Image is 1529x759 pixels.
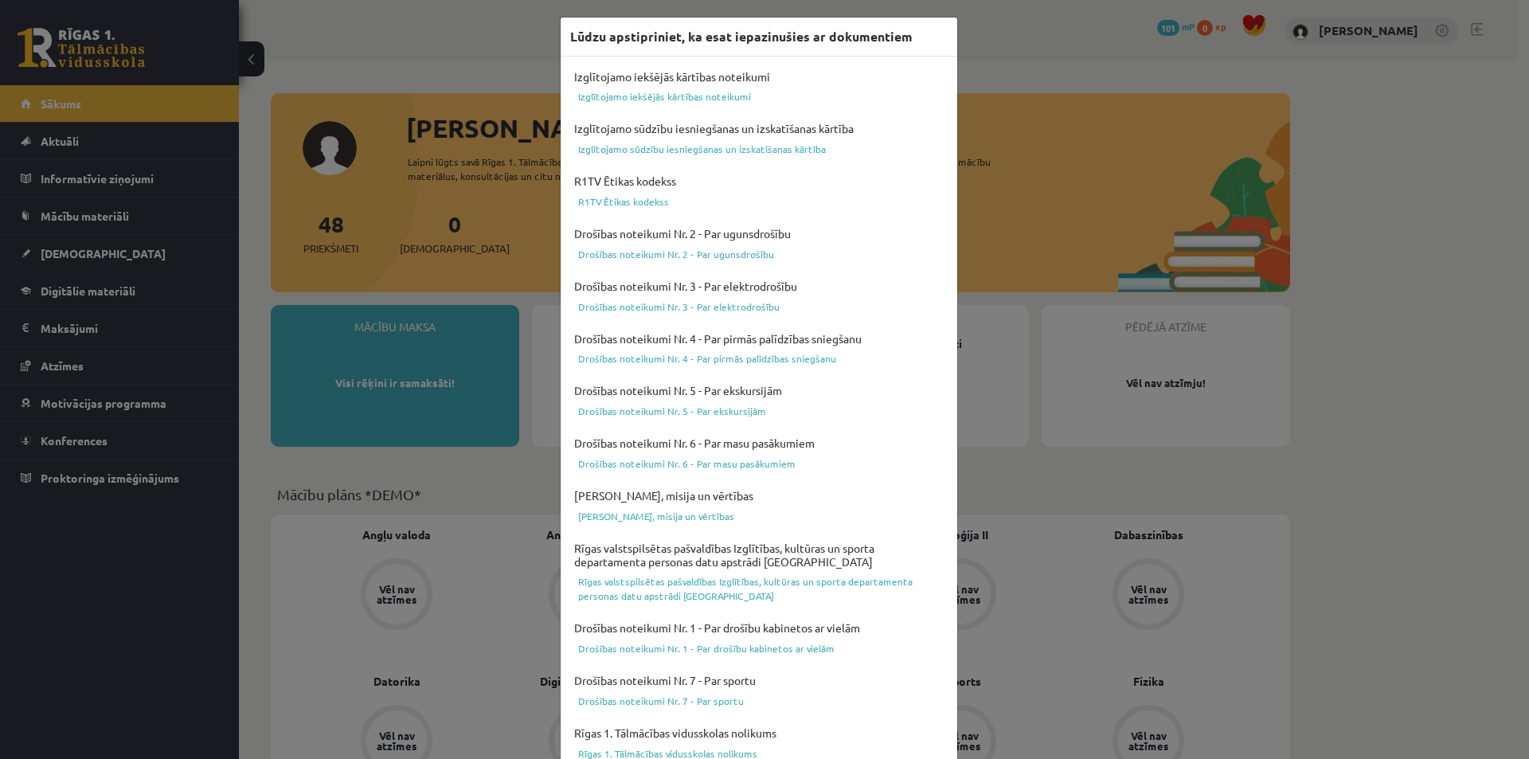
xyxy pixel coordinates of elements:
[570,617,948,639] h4: Drošības noteikumi Nr. 1 - Par drošību kabinetos ar vielām
[570,691,948,710] a: Drošības noteikumi Nr. 7 - Par sportu
[570,670,948,691] h4: Drošības noteikumi Nr. 7 - Par sportu
[570,432,948,454] h4: Drošības noteikumi Nr. 6 - Par masu pasākumiem
[570,27,913,46] h3: Lūdzu apstipriniet, ka esat iepazinušies ar dokumentiem
[570,538,948,573] h4: Rīgas valstspilsētas pašvaldības Izglītības, kultūras un sporta departamenta personas datu apstrā...
[570,170,948,192] h4: R1TV Ētikas kodekss
[570,276,948,297] h4: Drošības noteikumi Nr. 3 - Par elektrodrošību
[570,139,948,158] a: Izglītojamo sūdzību iesniegšanas un izskatīšanas kārtība
[570,87,948,106] a: Izglītojamo iekšējās kārtības noteikumi
[570,485,948,507] h4: [PERSON_NAME], misija un vērtības
[570,192,948,211] a: R1TV Ētikas kodekss
[570,118,948,139] h4: Izglītojamo sūdzību iesniegšanas un izskatīšanas kārtība
[570,66,948,88] h4: Izglītojamo iekšējās kārtības noteikumi
[570,223,948,245] h4: Drošības noteikumi Nr. 2 - Par ugunsdrošību
[570,380,948,401] h4: Drošības noteikumi Nr. 5 - Par ekskursijām
[570,297,948,316] a: Drošības noteikumi Nr. 3 - Par elektrodrošību
[570,349,948,368] a: Drošības noteikumi Nr. 4 - Par pirmās palīdzības sniegšanu
[570,507,948,526] a: [PERSON_NAME], misija un vērtības
[570,328,948,350] h4: Drošības noteikumi Nr. 4 - Par pirmās palīdzības sniegšanu
[570,401,948,421] a: Drošības noteikumi Nr. 5 - Par ekskursijām
[570,639,948,658] a: Drošības noteikumi Nr. 1 - Par drošību kabinetos ar vielām
[570,245,948,264] a: Drošības noteikumi Nr. 2 - Par ugunsdrošību
[570,572,948,605] a: Rīgas valstspilsētas pašvaldības Izglītības, kultūras un sporta departamenta personas datu apstrā...
[570,722,948,744] h4: Rīgas 1. Tālmācības vidusskolas nolikums
[570,454,948,473] a: Drošības noteikumi Nr. 6 - Par masu pasākumiem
